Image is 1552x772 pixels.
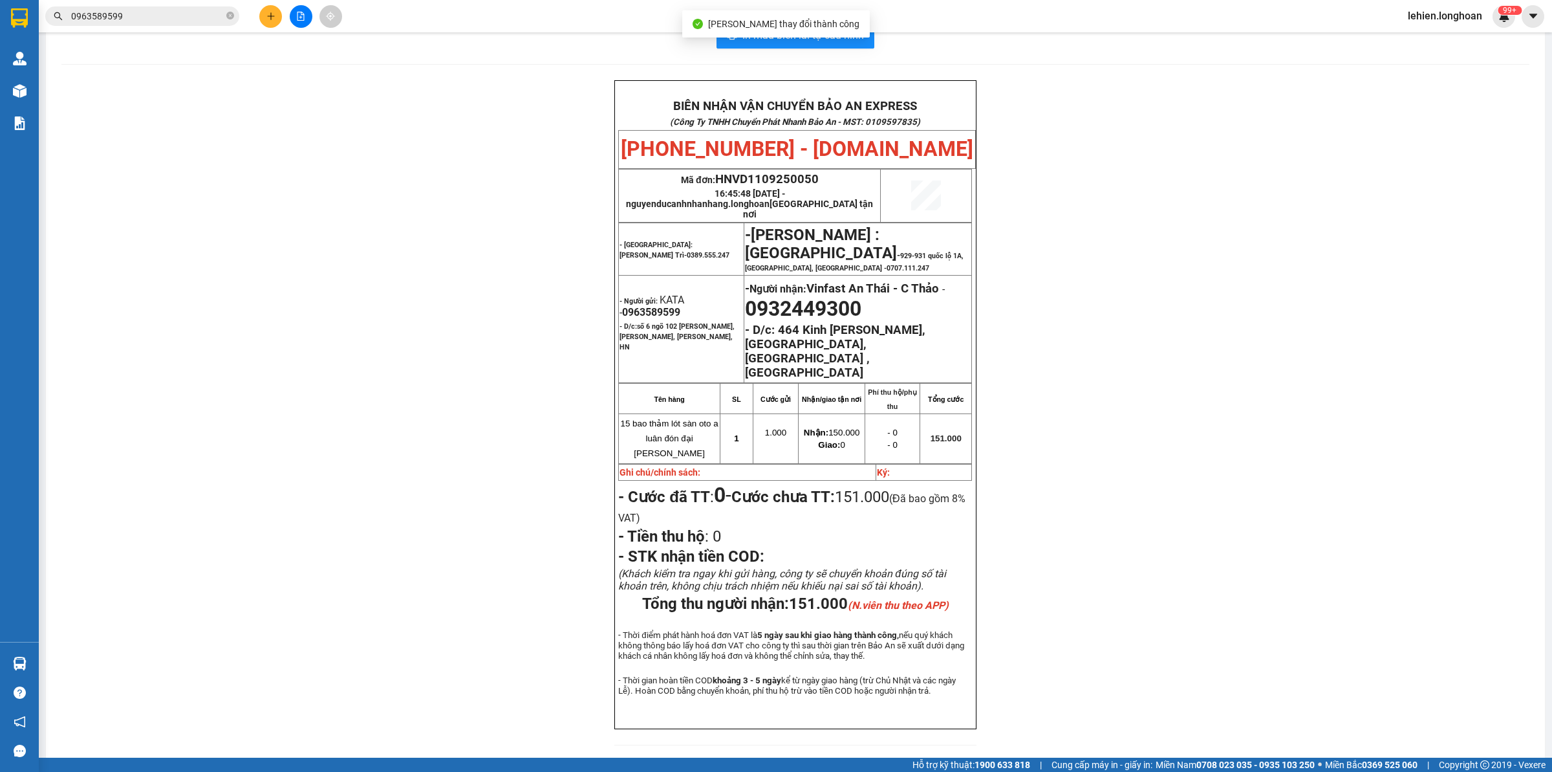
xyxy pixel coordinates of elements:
[296,12,305,21] span: file-add
[868,388,917,410] strong: Phí thu hộ/phụ thu
[1498,6,1522,15] sup: 281
[745,232,964,272] span: -
[621,419,718,458] span: 15 bao thảm lót sàn oto a luân đón đại [PERSON_NAME]
[13,84,27,98] img: warehouse-icon
[709,527,721,546] span: 0
[673,99,917,113] strong: BIÊN NHẬN VẬN CHUYỂN BẢO AN EXPRESS
[1051,758,1152,772] span: Cung cấp máy in - giấy in:
[1527,10,1539,22] span: caret-down
[731,488,835,506] strong: Cước chưa TT:
[789,595,949,613] span: 151.000
[1522,5,1544,28] button: caret-down
[1318,762,1322,767] span: ⚪️
[626,188,873,219] span: 16:45:48 [DATE] -
[618,547,764,566] span: - STK nhận tiền COD:
[14,687,26,699] span: question-circle
[818,440,845,450] span: 0
[618,488,731,506] span: :
[618,488,710,506] strong: - Cước đã TT
[877,467,890,478] strong: Ký:
[928,395,964,403] strong: Tổng cước
[259,5,282,28] button: plus
[713,676,781,685] strong: khoảng 3 - 5 ngày
[802,395,861,403] strong: Nhận/giao tận nơi
[760,395,791,403] strong: Cước gửi
[319,5,342,28] button: aim
[326,12,335,21] span: aim
[939,283,945,295] span: -
[71,9,224,23] input: Tìm tên, số ĐT hoặc mã đơn
[765,428,786,437] span: 1.000
[618,630,964,661] span: - Thời điểm phát hành hoá đơn VAT là nếu quý khách không thông báo lấy hoá đơn VAT cho công ty th...
[708,19,859,29] span: [PERSON_NAME] thay đổi thành công
[1397,8,1493,24] span: lehien.longhoan
[745,281,939,296] strong: -
[13,52,27,65] img: warehouse-icon
[715,172,819,186] span: HNVD1109250050
[14,745,26,757] span: message
[818,440,840,450] strong: Giao:
[1498,10,1510,22] img: icon-new-feature
[620,294,684,318] span: KATA -
[734,434,738,443] span: 1
[757,630,899,640] strong: 5 ngày sau khi giao hàng thành công,
[618,492,965,524] span: (Đã bao gồm 8% VAT)
[1362,760,1417,770] strong: 0369 525 060
[1156,758,1315,772] span: Miền Nam
[687,251,729,259] span: 0389.555.247
[804,428,860,437] span: 150.000
[618,527,721,546] span: :
[670,117,920,127] strong: (Công Ty TNHH Chuyển Phát Nhanh Bảo An - MST: 0109597835)
[1325,758,1417,772] span: Miền Bắc
[745,226,751,244] span: -
[745,296,861,321] span: 0932449300
[618,676,956,696] span: - Thời gian hoàn tiền COD kể từ ngày giao hàng (trừ Chủ Nhật và các ngày Lễ). Hoàn COD bằng chuyể...
[54,12,63,21] span: search
[743,199,874,219] span: [GEOGRAPHIC_DATA] tận nơi
[714,483,726,507] strong: 0
[732,395,741,403] strong: SL
[290,5,312,28] button: file-add
[975,760,1030,770] strong: 1900 633 818
[626,199,873,219] span: nguyenducanhnhanhang.longhoan
[621,137,973,161] span: [PHONE_NUMBER] - [DOMAIN_NAME]
[618,527,705,546] strong: - Tiền thu hộ
[745,323,925,380] strong: 464 Kinh [PERSON_NAME], [GEOGRAPHIC_DATA], [GEOGRAPHIC_DATA] , [GEOGRAPHIC_DATA]
[620,322,735,351] span: số 6 ngõ 102 [PERSON_NAME], [PERSON_NAME], [PERSON_NAME], HN
[620,467,700,478] strong: Ghi chú/chính sách:
[887,428,898,437] span: - 0
[749,283,939,295] span: Người nhận:
[806,281,939,296] span: Vinfast An Thái - C Thảo
[887,440,898,450] span: - 0
[266,12,275,21] span: plus
[804,428,828,437] strong: Nhận:
[620,241,729,259] span: - [GEOGRAPHIC_DATA]: [PERSON_NAME] Trì-
[1196,760,1315,770] strong: 0708 023 035 - 0935 103 250
[887,264,929,272] span: 0707.111.247
[226,10,234,23] span: close-circle
[1040,758,1042,772] span: |
[226,12,234,19] span: close-circle
[745,226,897,262] span: [PERSON_NAME] : [GEOGRAPHIC_DATA]
[1427,758,1429,772] span: |
[681,175,819,185] span: Mã đơn:
[618,568,946,592] span: (Khách kiểm tra ngay khi gửi hàng, công ty sẽ chuyển khoản đúng số tài khoản trên, không chịu trá...
[654,395,684,403] strong: Tên hàng
[848,599,949,612] em: (N.viên thu theo APP)
[11,8,28,28] img: logo-vxr
[931,434,962,443] span: 151.000
[620,297,658,305] strong: - Người gửi:
[620,322,735,351] strong: - D/c:
[622,306,680,318] span: 0963589599
[13,116,27,130] img: solution-icon
[1480,760,1489,769] span: copyright
[642,595,949,613] span: Tổng thu người nhận:
[693,19,703,29] span: check-circle
[912,758,1030,772] span: Hỗ trợ kỹ thuật:
[13,657,27,670] img: warehouse-icon
[714,483,731,507] span: -
[14,716,26,728] span: notification
[745,323,775,337] strong: - D/c:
